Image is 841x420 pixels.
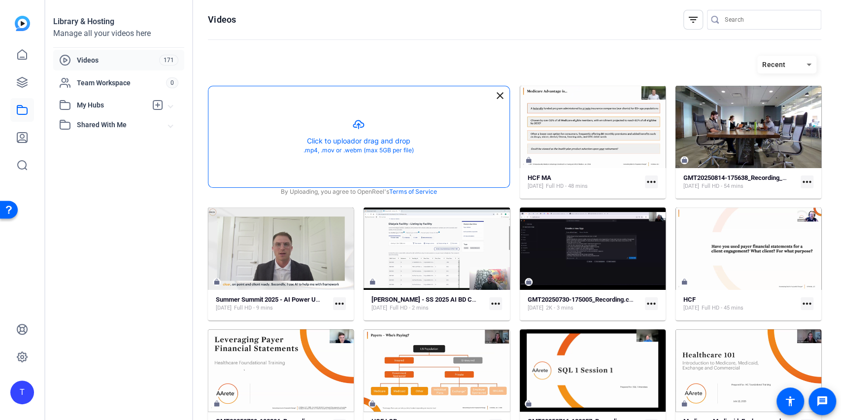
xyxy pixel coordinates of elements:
[528,174,641,190] a: HCF MA[DATE]Full HD - 48 mins
[725,14,813,26] input: Search
[683,296,696,303] strong: HCF
[389,187,437,196] a: Terms of Service
[702,304,743,312] span: Full HD - 45 mins
[816,395,828,407] mat-icon: message
[801,297,813,310] mat-icon: more_horiz
[53,115,184,135] mat-expansion-panel-header: Shared With Me
[208,187,509,196] div: By Uploading, you agree to OpenReel's
[546,182,588,190] span: Full HD - 48 mins
[683,296,797,312] a: HCF[DATE]Full HD - 45 mins
[546,304,573,312] span: 2K - 3 mins
[494,90,506,102] mat-icon: close
[528,174,551,181] strong: HCF MA
[53,28,184,39] div: Manage all your videos here
[77,55,159,65] span: Videos
[528,296,738,303] strong: GMT20250730-175005_Recording.cutfile.20250730175841106_2764x1380
[371,304,387,312] span: [DATE]
[159,55,178,66] span: 171
[784,395,796,407] mat-icon: accessibility
[166,77,178,88] span: 0
[702,182,743,190] span: Full HD - 54 mins
[371,296,491,303] strong: [PERSON_NAME] - SS 2025 AI BD Case v2
[216,296,329,303] strong: Summer Summit 2025 - AI Power Users
[528,304,543,312] span: [DATE]
[645,175,658,188] mat-icon: more_horiz
[216,304,232,312] span: [DATE]
[489,297,502,310] mat-icon: more_horiz
[528,182,543,190] span: [DATE]
[234,304,273,312] span: Full HD - 9 mins
[208,14,236,26] h1: Videos
[801,175,813,188] mat-icon: more_horiz
[53,95,184,115] mat-expansion-panel-header: My Hubs
[371,296,485,312] a: [PERSON_NAME] - SS 2025 AI BD Case v2[DATE]Full HD - 2 mins
[77,100,147,110] span: My Hubs
[53,16,184,28] div: Library & Hosting
[333,297,346,310] mat-icon: more_horiz
[683,182,699,190] span: [DATE]
[390,304,429,312] span: Full HD - 2 mins
[216,296,329,312] a: Summer Summit 2025 - AI Power Users[DATE]Full HD - 9 mins
[683,304,699,312] span: [DATE]
[683,174,797,190] a: GMT20250814-175638_Recording_1920x1080[DATE]Full HD - 54 mins
[687,14,699,26] mat-icon: filter_list
[645,297,658,310] mat-icon: more_horiz
[528,296,641,312] a: GMT20250730-175005_Recording.cutfile.20250730175841106_2764x1380[DATE]2K - 3 mins
[15,16,30,31] img: blue-gradient.svg
[10,381,34,404] div: T
[683,174,813,181] strong: GMT20250814-175638_Recording_1920x1080
[77,78,166,88] span: Team Workspace
[762,61,786,69] span: Recent
[77,120,168,130] span: Shared With Me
